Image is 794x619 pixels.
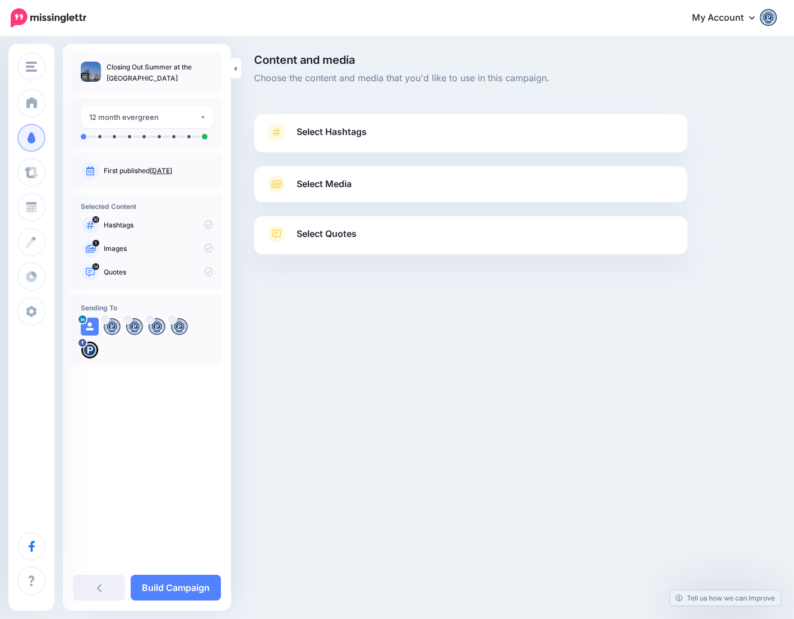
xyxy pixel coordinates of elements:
[104,267,213,277] p: Quotes
[93,240,99,246] span: 1
[81,318,99,336] img: user_default_image.png
[254,54,687,66] span: Content and media
[297,124,367,139] span: Select Hashtags
[148,318,166,336] img: ALV-UjXOluAk4fYSSlJP_AbVcCzRfpnLnQV1faCHsF25vxM5AdE1m859B0i-KATrvW4okxMoF8LEyXfn0XX1pRp8V6V5Moxly...
[81,106,213,128] button: 12 month evergreen
[126,318,144,336] img: ALV-UjXOluAk4fYSSlJP_AbVcCzRfpnLnQV1faCHsF25vxM5AdE1m859B0i-KATrvW4okxMoF8LEyXfn0XX1pRp8V6V5Moxly...
[93,263,100,270] span: 14
[26,62,37,72] img: menu.png
[265,123,676,152] a: Select Hashtags
[104,244,213,254] p: Images
[670,590,781,606] a: Tell us how we can improve
[254,71,687,86] span: Choose the content and media that you'd like to use in this campaign.
[81,341,99,359] img: 326362379_2164165023771515_2796520742829754413_n-bsa137130.jpg
[81,304,213,312] h4: Sending To
[104,166,213,176] p: First published
[104,220,213,230] p: Hashtags
[107,62,213,84] p: Closing Out Summer at the [GEOGRAPHIC_DATA]
[11,8,86,27] img: Missinglettr
[93,216,99,223] span: 10
[103,318,121,336] img: ALV-UjXOluAk4fYSSlJP_AbVcCzRfpnLnQV1faCHsF25vxM5AdE1m859B0i-KATrvW4okxMoF8LEyXfn0XX1pRp8V6V5Moxly...
[170,318,188,336] img: ALV-UjXOluAk4fYSSlJP_AbVcCzRfpnLnQV1faCHsF25vxM5AdE1m859B0i-KATrvW4okxMoF8LEyXfn0XX1pRp8V6V5Moxly...
[150,166,172,175] a: [DATE]
[297,226,357,241] span: Select Quotes
[89,111,200,124] div: 12 month evergreen
[265,175,676,193] a: Select Media
[81,62,101,82] img: 27f84092278ba27959082e1843226cb3_thumb.jpg
[81,202,213,211] h4: Selected Content
[681,4,777,32] a: My Account
[265,225,676,254] a: Select Quotes
[297,176,352,192] span: Select Media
